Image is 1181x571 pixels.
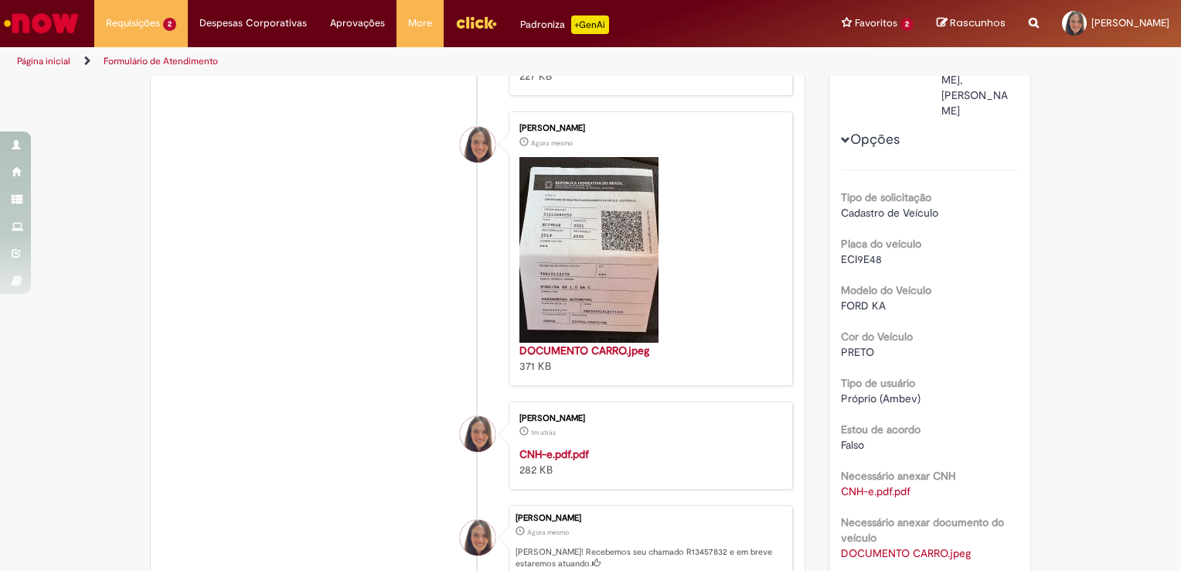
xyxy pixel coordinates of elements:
span: Despesas Corporativas [199,15,307,31]
p: [PERSON_NAME]! Recebemos seu chamado R13457832 e em breve estaremos atuando. [516,546,784,570]
div: 371 KB [519,343,777,374]
b: Cor do Veículo [841,330,913,344]
b: Estou de acordo [841,422,921,436]
b: Necessário anexar documento do veículo [841,515,1004,545]
b: Tipo de solicitação [841,190,931,204]
div: [PERSON_NAME] [516,514,784,523]
a: Rascunhos [937,16,1006,31]
span: ECI9E48 [841,252,882,266]
span: Cadastro de Veículo [841,206,938,220]
div: [PERSON_NAME] [519,414,777,423]
b: Necessário anexar CNH [841,469,955,483]
a: CNH-e.pdf.pdf [519,447,589,461]
b: Tipo de usuário [841,376,915,390]
p: +GenAi [571,15,609,34]
span: 1m atrás [531,428,556,437]
span: Agora mesmo [527,528,569,537]
span: [PERSON_NAME] [1091,16,1169,29]
div: [PERSON_NAME] [519,124,777,133]
div: Rafaela Pinto De Souza [460,416,495,452]
span: Rascunhos [950,15,1006,30]
span: Próprio (Ambev) [841,391,921,405]
b: Modelo do Veículo [841,283,931,297]
time: 28/08/2025 13:25:52 [527,528,569,537]
span: Falso [841,438,864,452]
span: Agora mesmo [531,138,573,148]
img: click_logo_yellow_360x200.png [455,11,497,34]
a: Formulário de Atendimento [104,55,218,67]
img: ServiceNow [2,8,81,39]
time: 28/08/2025 13:24:54 [531,428,556,437]
span: Aprovações [330,15,385,31]
span: PRETO [841,345,874,359]
span: FORD KA [841,299,886,313]
div: Rafaela Pinto De Souza [460,127,495,162]
div: Rafaela Pinto De Souza [460,520,495,556]
time: 28/08/2025 13:25:16 [531,138,573,148]
div: Padroniza [520,15,609,34]
span: 2 [163,18,176,31]
a: Download de DOCUMENTO CARRO.jpeg [841,546,971,560]
span: More [408,15,432,31]
ul: Trilhas de página [12,47,776,76]
a: Download de CNH-e.pdf.pdf [841,484,910,498]
span: 2 [900,18,914,31]
span: Favoritos [855,15,897,31]
div: 282 KB [519,446,777,477]
b: Placa do veículo [841,237,921,251]
a: Página inicial [17,55,70,67]
a: DOCUMENTO CARRO.jpeg [519,344,649,357]
span: Requisições [106,15,160,31]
